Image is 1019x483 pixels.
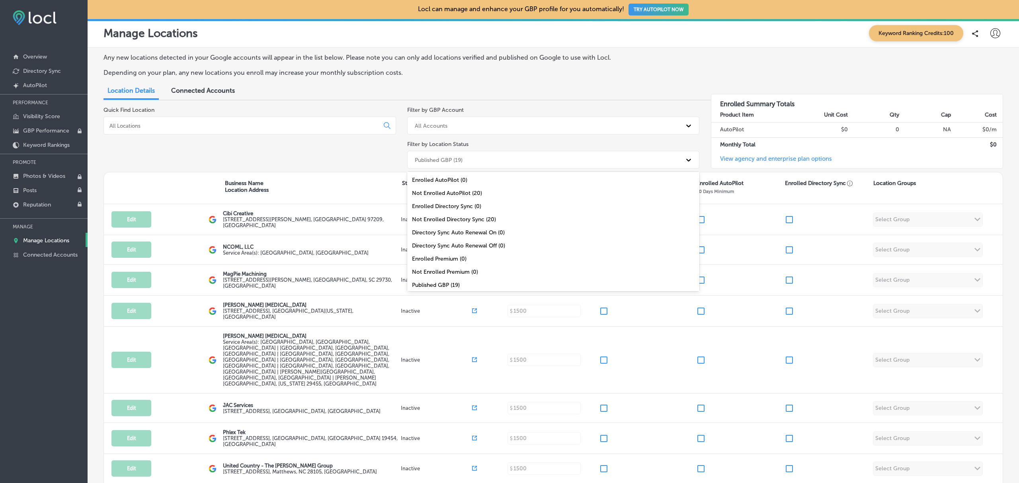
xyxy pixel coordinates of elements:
img: logo [209,307,217,315]
p: Phlex Tek [223,429,399,435]
div: Enrolled Directory Sync (0) [407,200,700,213]
button: TRY AUTOPILOT NOW [629,4,689,16]
p: Any new locations detected in your Google accounts will appear in the list below. Please note you... [103,54,688,61]
p: MagPie Machining [223,271,399,277]
div: Published GBP (19) [415,156,463,163]
p: Reputation [23,201,51,208]
strong: Product Item [720,111,754,118]
img: fda3e92497d09a02dc62c9cd864e3231.png [13,10,57,25]
button: Edit [111,303,151,319]
span: Mt Pleasant, SC 29466, USA [223,250,369,256]
p: Photos & Videos [23,173,65,179]
th: Cost [951,108,1003,123]
img: logo [209,434,217,442]
div: Not Enrolled AutoPilot (20) [407,187,700,200]
div: Enrolled Premium (0) [407,252,700,265]
label: Filter by Location Status [407,141,469,148]
span: Connected Accounts [171,87,235,94]
p: Posts [23,187,37,194]
img: logo [209,465,217,473]
a: View agency and enterprise plan options [711,155,832,168]
label: [STREET_ADDRESS][PERSON_NAME] , [GEOGRAPHIC_DATA] 97209, [GEOGRAPHIC_DATA] [223,216,399,228]
button: Edit [111,352,151,368]
td: $ 0 [951,137,1003,152]
td: 0 [848,123,900,137]
span: Keyword Ranking Credits: 100 [869,25,963,41]
p: Inactive [401,247,472,253]
input: All Locations [109,122,377,129]
button: Edit [111,400,151,416]
div: Directory Sync Auto Renewal On (0) [407,226,700,239]
label: [STREET_ADDRESS] , Matthews, NC 28105, [GEOGRAPHIC_DATA] [223,469,377,475]
p: Overview [23,53,47,60]
label: [STREET_ADDRESS] , [GEOGRAPHIC_DATA][US_STATE], [GEOGRAPHIC_DATA] [223,308,399,320]
label: [STREET_ADDRESS] , [GEOGRAPHIC_DATA], [GEOGRAPHIC_DATA] [223,408,381,414]
p: Inactive [401,465,472,471]
p: Inactive [401,216,472,222]
h3: Enrolled Summary Totals [711,94,1003,108]
p: Location Groups [873,180,916,187]
button: Edit [111,430,151,446]
img: logo [209,216,217,224]
button: Edit [111,242,151,258]
img: logo [209,356,217,364]
p: Enrolled Directory Sync [785,180,853,187]
p: Status [402,180,473,187]
p: Enrolled AutoPilot [697,180,744,187]
div: All Accounts [415,122,447,129]
div: Enrolled AutoPilot (0) [407,173,700,187]
p: JAC Services [223,402,381,408]
label: [STREET_ADDRESS] , [GEOGRAPHIC_DATA], [GEOGRAPHIC_DATA] 19454, [GEOGRAPHIC_DATA] [223,435,399,447]
td: AutoPilot [711,123,797,137]
p: 30 Days Minimum [697,189,734,194]
p: Inactive [401,357,472,363]
p: [PERSON_NAME] [MEDICAL_DATA] [223,333,399,339]
p: Manage Locations [103,27,198,40]
p: Depending on your plan, any new locations you enroll may increase your monthly subscription costs. [103,69,688,76]
p: Manage Locations [23,237,69,244]
th: Unit Cost [797,108,848,123]
p: Directory Sync [23,68,61,74]
button: Edit [111,272,151,288]
p: United Country - The [PERSON_NAME] Group [223,463,377,469]
span: Summerville, SC, USA | Folly Beach, SC, USA | North Charleston, SC, USA | Charleston, SC, USA | M... [223,339,389,387]
th: Cap [900,108,951,123]
td: Monthly Total [711,137,797,152]
td: $ 0 /m [951,123,1003,137]
div: Directory Sync Auto Renewal Off (0) [407,239,700,252]
p: [PERSON_NAME] [MEDICAL_DATA] [223,302,399,308]
p: Cibi Creative [223,210,399,216]
p: Keyword Rankings [23,142,70,148]
span: Location Details [107,87,155,94]
img: logo [209,276,217,284]
p: Connected Accounts [23,251,78,258]
label: Quick Find Location [103,107,154,113]
p: Business Name Location Address [225,180,269,193]
th: Qty [848,108,900,123]
p: GBP Performance [23,127,69,134]
p: AutoPilot [23,82,47,89]
td: NA [900,123,951,137]
p: Inactive [401,405,472,411]
label: Filter by GBP Account [407,107,464,113]
img: logo [209,246,217,254]
p: Inactive [401,435,472,441]
p: NCOML, LLC [223,244,369,250]
td: $0 [797,123,848,137]
label: [STREET_ADDRESS][PERSON_NAME] , [GEOGRAPHIC_DATA], SC 29730, [GEOGRAPHIC_DATA] [223,277,399,289]
div: Not Enrolled Directory Sync (20) [407,213,700,226]
p: Inactive [401,277,472,283]
button: Edit [111,211,151,228]
div: Not Enrolled Premium (0) [407,265,700,279]
p: Visibility Score [23,113,60,120]
img: logo [209,404,217,412]
p: Inactive [401,308,472,314]
div: Published GBP (19) [407,279,700,292]
button: Edit [111,460,151,477]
